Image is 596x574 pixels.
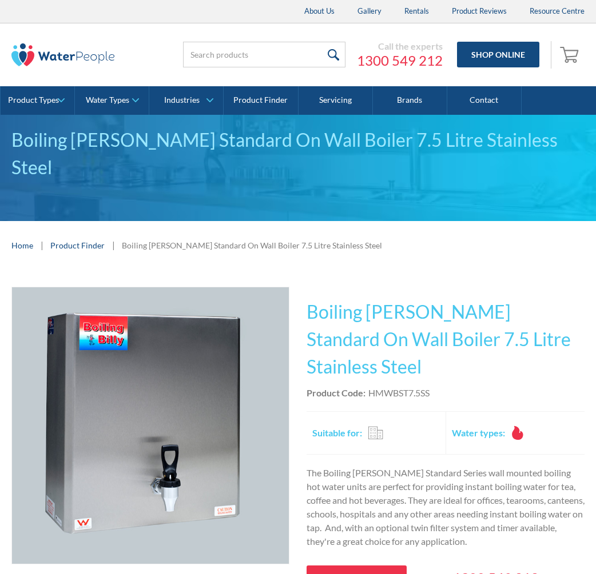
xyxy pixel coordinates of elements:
a: Contact [447,86,522,115]
img: The Water People [11,43,114,66]
a: Industries [149,86,223,115]
div: Product Types [8,95,59,105]
a: Servicing [299,86,373,115]
a: open lightbox [11,287,289,564]
iframe: podium webchat widget prompt [402,394,596,531]
a: Product Finder [50,239,105,251]
a: 1300 549 212 [357,52,443,69]
div: Water Types [86,95,129,105]
iframe: podium webchat widget bubble [482,517,596,574]
div: HMWBST7.5SS [368,386,430,400]
img: Boiling Billy Standard On Wall Boiler 7.5 Litre Stainless Steel [12,287,289,564]
div: | [39,238,45,252]
a: Product Finder [224,86,298,115]
img: shopping cart [560,45,582,63]
div: Industries [164,95,200,105]
div: Call the experts [357,41,443,52]
h2: Suitable for: [312,426,362,440]
a: Product Types [1,86,74,115]
div: | [110,238,116,252]
a: Water Types [75,86,149,115]
a: Brands [373,86,447,115]
div: Boiling [PERSON_NAME] Standard On Wall Boiler 7.5 Litre Stainless Steel [122,239,382,251]
strong: Product Code: [307,387,365,398]
h1: Boiling [PERSON_NAME] Standard On Wall Boiler 7.5 Litre Stainless Steel [307,298,585,380]
input: Search products [183,42,345,67]
div: Boiling [PERSON_NAME] Standard On Wall Boiler 7.5 Litre Stainless Steel [11,126,585,181]
p: The Boiling [PERSON_NAME] Standard Series wall mounted boiling hot water units are perfect for pr... [307,466,585,548]
a: Shop Online [457,42,539,67]
a: Open empty cart [557,41,585,69]
a: Home [11,239,33,251]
